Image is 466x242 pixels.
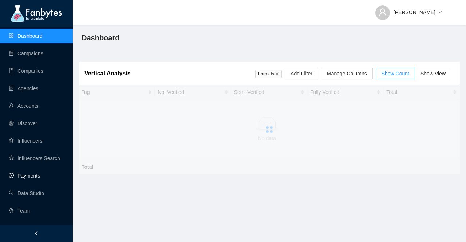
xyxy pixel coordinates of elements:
a: userAccounts [9,103,39,109]
a: databaseCampaigns [9,51,43,56]
article: Vertical Analysis [84,69,131,78]
span: left [34,231,39,236]
span: Dashboard [82,32,119,44]
a: bookCompanies [9,68,43,74]
a: searchData Studio [9,190,44,196]
button: [PERSON_NAME]down [370,4,448,15]
span: Add Filter [291,70,312,78]
a: containerAgencies [9,86,39,91]
span: [PERSON_NAME] [394,8,435,16]
a: appstoreDashboard [9,33,43,39]
span: close [275,72,279,76]
span: Show View [420,71,446,76]
span: Show Count [382,71,409,76]
a: pay-circlePayments [9,173,40,179]
a: usergroup-addTeam [9,208,30,214]
a: starInfluencers [9,138,42,144]
span: down [438,11,442,15]
button: Manage Columns [321,68,373,79]
span: user [378,8,387,17]
span: Formats [255,70,282,78]
button: Add Filter [285,68,318,79]
span: Manage Columns [327,70,367,78]
a: radar-chartDiscover [9,120,37,126]
a: starInfluencers Search [9,155,60,161]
